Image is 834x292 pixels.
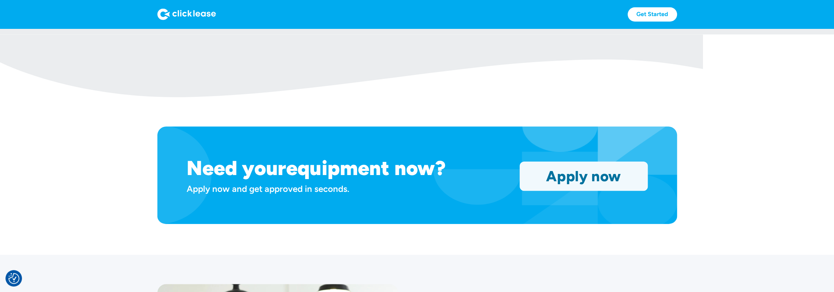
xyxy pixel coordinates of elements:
[8,273,19,284] button: Consent Preferences
[286,156,446,180] h1: equipment now?
[187,156,286,180] h1: Need your
[8,273,19,284] img: Revisit consent button
[157,8,216,20] img: Logo
[520,162,647,190] a: Apply now
[628,7,677,22] a: Get Started
[187,182,471,195] div: Apply now and get approved in seconds.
